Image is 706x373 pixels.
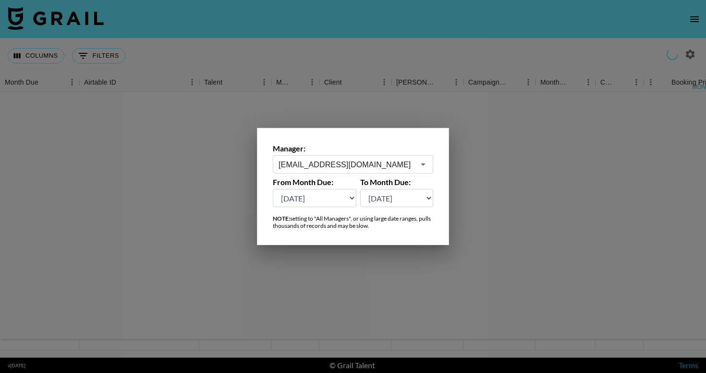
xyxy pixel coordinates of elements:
[273,215,433,229] div: setting to "All Managers", or using large date ranges, pulls thousands of records and may be slow.
[360,177,434,187] label: To Month Due:
[273,177,356,187] label: From Month Due:
[416,158,430,171] button: Open
[273,215,290,222] strong: NOTE:
[273,144,433,153] label: Manager:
